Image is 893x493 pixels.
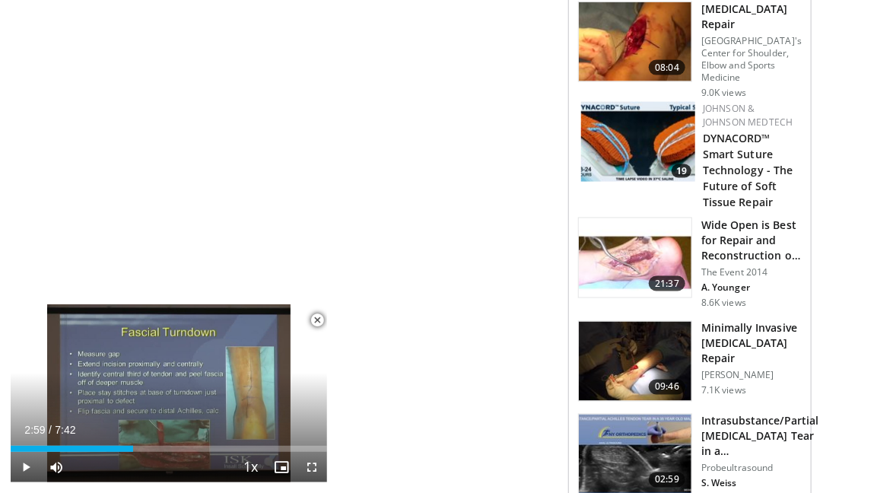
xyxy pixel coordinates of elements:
span: / [49,424,52,436]
h3: Intrasubstance/Partial [MEDICAL_DATA] Tear in a [DEMOGRAPHIC_DATA] [DEMOGRAPHIC_DATA] [701,414,820,460]
video-js: Video Player [11,304,327,482]
p: 9.0K views [701,87,746,99]
p: [GEOGRAPHIC_DATA]'s Center for Shoulder, Elbow and Sports Medicine [701,35,802,84]
p: 7.1K views [701,385,746,397]
button: Play [11,452,41,482]
p: Probeultrasound [701,463,820,475]
span: 7:42 [55,424,75,436]
a: 21:37 Wide Open is Best for Repair and Reconstruction of [MEDICAL_DATA] D… The Event 2014 A. Youn... [578,218,802,309]
button: Playback Rate [236,452,266,482]
button: Fullscreen [297,452,327,482]
img: 4d1e80c9-4dd6-4b51-9fa3-05910802ce50.150x105_q85_crop-smart_upscale.jpg [579,322,691,401]
p: 8.6K views [701,297,746,309]
p: [PERSON_NAME] [701,370,802,382]
span: 19 [672,164,691,178]
span: 09:46 [649,380,685,395]
a: 09:46 Minimally Invasive [MEDICAL_DATA] Repair [PERSON_NAME] 7.1K views [578,321,802,402]
button: Mute [41,452,72,482]
span: 2:59 [24,424,45,436]
h3: Wide Open is Best for Repair and Reconstruction of [MEDICAL_DATA] D… [701,218,802,263]
h3: [MEDICAL_DATA] Repair [701,2,802,32]
a: DYNACORD™ Smart Suture Technology - The Future of Soft Tissue Repair [703,131,793,209]
button: Close [302,304,332,336]
img: 48a250ad-ab0f-467a-96cf-45a5ca85618f.150x105_q85_crop-smart_upscale.jpg [581,102,695,182]
span: 21:37 [649,276,685,291]
h3: Minimally Invasive [MEDICAL_DATA] Repair [701,321,802,367]
p: S. Weiss [701,478,820,490]
a: Johnson & Johnson MedTech [703,102,793,129]
span: 02:59 [649,472,685,488]
p: A. Younger [701,281,802,294]
span: 08:04 [649,60,685,75]
div: Progress Bar [11,446,327,452]
a: 08:04 [MEDICAL_DATA] Repair [GEOGRAPHIC_DATA]'s Center for Shoulder, Elbow and Sports Medicine 9.... [578,2,802,99]
img: 01d818ac-ab60-40f7-b2ea-4651a22a66a1.150x105_q85_crop-smart_upscale.jpg [579,218,691,297]
img: 552d436a-27c2-4e9b-93dd-45e6b705e6a7.150x105_q85_crop-smart_upscale.jpg [579,2,691,81]
a: 19 [581,102,695,182]
p: The Event 2014 [701,266,802,278]
button: Enable picture-in-picture mode [266,452,297,482]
